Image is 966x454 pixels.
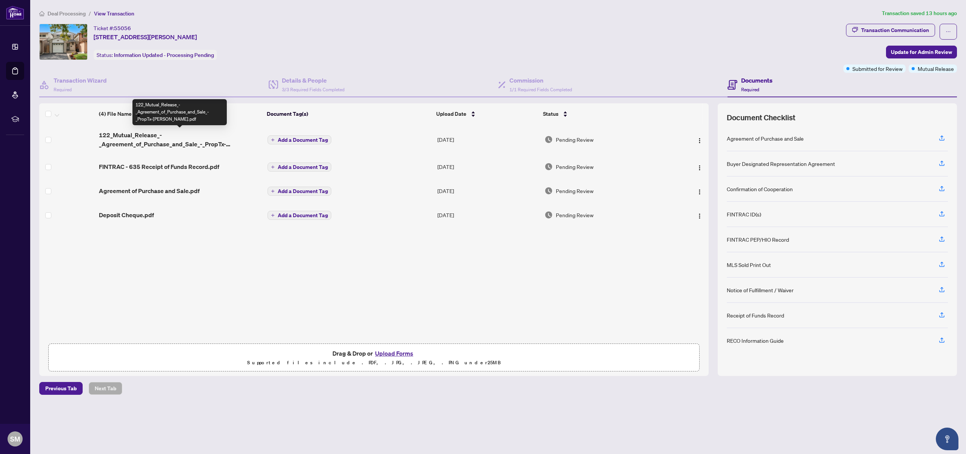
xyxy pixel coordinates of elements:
span: Add a Document Tag [278,137,328,143]
span: Pending Review [556,135,594,144]
span: [STREET_ADDRESS][PERSON_NAME] [94,32,197,41]
span: plus [271,165,275,169]
span: home [39,11,45,16]
span: Previous Tab [45,382,77,394]
button: Previous Tab [39,382,83,395]
span: Drag & Drop orUpload FormsSupported files include .PDF, .JPG, .JPEG, .PNG under25MB [49,344,699,372]
span: Submitted for Review [852,64,903,73]
span: View Transaction [94,10,134,17]
span: 3/3 Required Fields Completed [282,87,345,92]
span: FINTRAC - 635 Receipt of Funds Record.pdf [99,162,219,171]
img: Document Status [545,135,553,144]
article: Transaction saved 13 hours ago [882,9,957,18]
div: Status: [94,50,217,60]
span: 122_Mutual_Release_-_Agreement_of_Purchase_and_Sale_-_PropTx-[PERSON_NAME].pdf [99,130,261,149]
div: MLS Sold Print Out [727,261,771,269]
span: Information Updated - Processing Pending [114,52,214,58]
th: Document Tag(s) [264,103,433,124]
button: Logo [694,185,706,197]
li: / [89,9,91,18]
div: 122_Mutual_Release_-_Agreement_of_Purchase_and_Sale_-_PropTx-[PERSON_NAME].pdf [132,99,227,125]
td: [DATE] [434,155,541,179]
h4: Documents [741,76,772,85]
button: Transaction Communication [846,24,935,37]
div: Ticket #: [94,24,131,32]
span: Add a Document Tag [278,189,328,194]
div: RECO Information Guide [727,336,784,345]
div: Receipt of Funds Record [727,311,784,319]
img: Document Status [545,187,553,195]
span: SM [10,434,20,444]
p: Supported files include .PDF, .JPG, .JPEG, .PNG under 25 MB [53,358,695,367]
img: Document Status [545,163,553,171]
span: Add a Document Tag [278,213,328,218]
img: logo [6,6,24,20]
span: Deposit Cheque.pdf [99,210,154,219]
span: plus [271,189,275,193]
span: Agreement of Purchase and Sale.pdf [99,186,200,195]
span: ellipsis [946,29,951,34]
span: 1/1 Required Fields Completed [509,87,572,92]
span: Upload Date [436,110,466,118]
button: Add a Document Tag [268,135,331,145]
button: Add a Document Tag [268,162,331,172]
th: Status [540,103,670,124]
img: Logo [697,213,703,219]
span: 55056 [114,25,131,32]
button: Add a Document Tag [268,211,331,220]
td: [DATE] [434,179,541,203]
button: Open asap [936,428,958,450]
span: plus [271,138,275,142]
span: (4) File Name [99,110,132,118]
span: Pending Review [556,163,594,171]
span: Drag & Drop or [332,348,415,358]
div: Confirmation of Cooperation [727,185,793,193]
div: Notice of Fulfillment / Waiver [727,286,794,294]
button: Logo [694,209,706,221]
span: Document Checklist [727,112,795,123]
span: Mutual Release [918,64,954,73]
h4: Details & People [282,76,345,85]
span: Deal Processing [48,10,86,17]
div: Transaction Communication [861,24,929,36]
span: Required [54,87,72,92]
span: Required [741,87,759,92]
h4: Commission [509,76,572,85]
span: plus [271,213,275,217]
div: Buyer Designated Representation Agreement [727,160,835,168]
span: Status [543,110,558,118]
span: Pending Review [556,211,594,219]
button: Add a Document Tag [268,135,331,144]
h4: Transaction Wizard [54,76,107,85]
div: Agreement of Purchase and Sale [727,134,804,143]
button: Logo [694,133,706,146]
td: [DATE] [434,203,541,227]
button: Update for Admin Review [886,46,957,58]
th: (4) File Name [96,103,264,124]
img: Logo [697,138,703,144]
button: Add a Document Tag [268,186,331,196]
th: Upload Date [433,103,540,124]
div: FINTRAC ID(s) [727,210,761,218]
button: Next Tab [89,382,122,395]
div: FINTRAC PEP/HIO Record [727,235,789,244]
button: Add a Document Tag [268,187,331,196]
img: Logo [697,189,703,195]
button: Add a Document Tag [268,163,331,172]
td: [DATE] [434,124,541,155]
button: Logo [694,161,706,173]
img: IMG-W12414513_1.jpg [40,24,87,60]
img: Document Status [545,211,553,219]
span: Add a Document Tag [278,164,328,170]
img: Logo [697,165,703,171]
span: Update for Admin Review [891,46,952,58]
span: Pending Review [556,187,594,195]
button: Upload Forms [373,348,415,358]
